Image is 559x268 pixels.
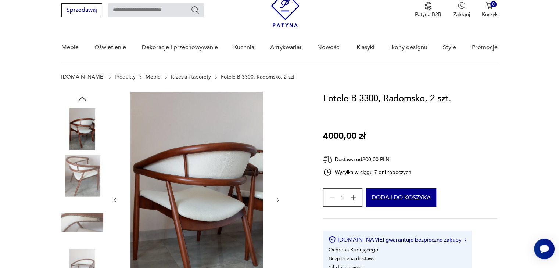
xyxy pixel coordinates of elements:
[356,33,375,62] a: Klasyki
[270,33,302,62] a: Antykwariat
[191,6,200,14] button: Szukaj
[233,33,254,62] a: Kuchnia
[329,255,375,262] li: Bezpieczna dostawa
[115,74,136,80] a: Produkty
[458,2,465,9] img: Ikonka użytkownika
[323,168,411,177] div: Wysyłka w ciągu 7 dni roboczych
[61,108,103,150] img: Zdjęcie produktu Fotele B 3300, Radomsko, 2 szt.
[329,236,466,243] button: [DOMAIN_NAME] gwarantuje bezpieczne zakupy
[61,33,79,62] a: Meble
[453,2,470,18] button: Zaloguj
[146,74,161,80] a: Meble
[453,11,470,18] p: Zaloguj
[472,33,498,62] a: Promocje
[61,3,102,17] button: Sprzedawaj
[341,195,344,200] span: 1
[366,188,436,207] button: Dodaj do koszyka
[323,155,411,164] div: Dostawa od 200,00 PLN
[323,129,366,143] p: 4000,00 zł
[94,33,126,62] a: Oświetlenie
[329,246,378,253] li: Ochrona Kupującego
[482,11,498,18] p: Koszyk
[482,2,498,18] button: 0Koszyk
[141,33,218,62] a: Dekoracje i przechowywanie
[329,236,336,243] img: Ikona certyfikatu
[490,1,497,7] div: 0
[171,74,211,80] a: Krzesła i taborety
[61,8,102,13] a: Sprzedawaj
[317,33,341,62] a: Nowości
[390,33,427,62] a: Ikony designu
[323,155,332,164] img: Ikona dostawy
[465,238,467,242] img: Ikona strzałki w prawo
[486,2,493,9] img: Ikona koszyka
[424,2,432,10] img: Ikona medalu
[61,202,103,243] img: Zdjęcie produktu Fotele B 3300, Radomsko, 2 szt.
[415,2,441,18] button: Patyna B2B
[323,92,451,106] h1: Fotele B 3300, Radomsko, 2 szt.
[415,2,441,18] a: Ikona medaluPatyna B2B
[221,74,296,80] p: Fotele B 3300, Radomsko, 2 szt.
[534,239,555,259] iframe: Smartsupp widget button
[61,155,103,197] img: Zdjęcie produktu Fotele B 3300, Radomsko, 2 szt.
[443,33,456,62] a: Style
[415,11,441,18] p: Patyna B2B
[61,74,104,80] a: [DOMAIN_NAME]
